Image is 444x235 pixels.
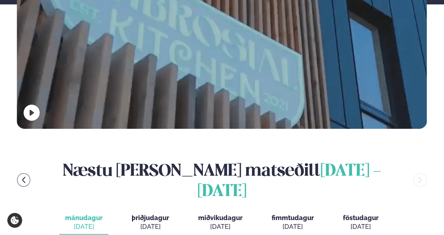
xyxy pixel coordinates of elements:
[343,222,379,231] div: [DATE]
[7,213,22,228] a: Cookie settings
[17,173,30,187] button: menu-btn-left
[272,214,314,222] span: fimmtudagur
[198,222,243,231] div: [DATE]
[343,214,379,222] span: föstudagur
[132,214,169,222] span: þriðjudagur
[59,211,108,235] button: mánudagur [DATE]
[126,211,175,235] button: þriðjudagur [DATE]
[192,211,248,235] button: miðvikudagur [DATE]
[65,214,103,222] span: mánudagur
[272,222,314,231] div: [DATE]
[65,222,103,231] div: [DATE]
[413,173,427,187] button: menu-btn-right
[198,214,243,222] span: miðvikudagur
[197,163,381,200] span: [DATE] - [DATE]
[337,211,384,235] button: föstudagur [DATE]
[39,158,404,202] h2: Næstu [PERSON_NAME] matseðill
[132,222,169,231] div: [DATE]
[266,211,320,235] button: fimmtudagur [DATE]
